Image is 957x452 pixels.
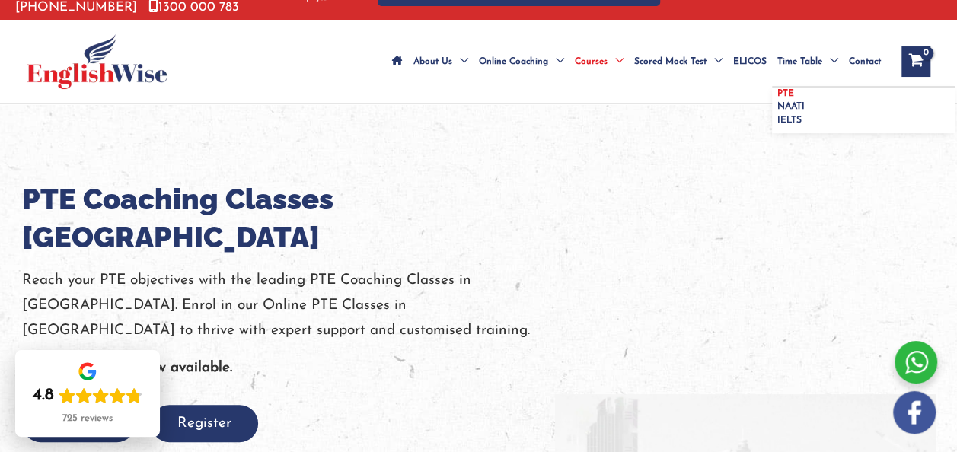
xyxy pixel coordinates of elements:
a: Register [151,416,258,431]
span: Time Table [777,35,822,88]
h1: PTE Coaching Classes [GEOGRAPHIC_DATA] [22,180,555,256]
p: Reach your PTE objectives with the leading PTE Coaching Classes in [GEOGRAPHIC_DATA]. Enrol in ou... [22,268,555,344]
span: Menu Toggle [452,35,468,88]
div: 4.8 [33,385,54,406]
div: 725 reviews [62,412,113,425]
a: IELTS [772,114,955,133]
span: Menu Toggle [608,35,624,88]
span: IELTS [777,116,802,125]
a: CoursesMenu Toggle [569,35,629,88]
button: Register [151,405,258,442]
span: Courses [575,35,608,88]
a: ELICOS [728,35,772,88]
div: Rating: 4.8 out of 5 [33,385,142,406]
span: ELICOS [733,35,767,88]
span: Menu Toggle [822,35,838,88]
span: NAATI [777,102,805,111]
span: Menu Toggle [548,35,564,88]
span: About Us [413,35,452,88]
a: Scored Mock TestMenu Toggle [629,35,728,88]
a: View Shopping Cart, empty [901,46,930,77]
a: About UsMenu Toggle [408,35,474,88]
span: Contact [849,35,881,88]
a: Online CoachingMenu Toggle [474,35,569,88]
a: NAATI [772,100,955,113]
span: PTE [777,89,794,98]
span: Online Coaching [479,35,548,88]
img: cropped-ew-logo [27,34,167,89]
a: Time TableMenu Toggle [772,35,844,88]
b: is now available. [126,361,232,375]
a: Contact [844,35,886,88]
a: PTE [772,88,955,100]
img: white-facebook.png [893,391,936,434]
a: 1300 000 783 [148,1,239,14]
nav: Site Navigation: Main Menu [387,35,886,88]
span: Scored Mock Test [634,35,707,88]
span: Menu Toggle [707,35,723,88]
